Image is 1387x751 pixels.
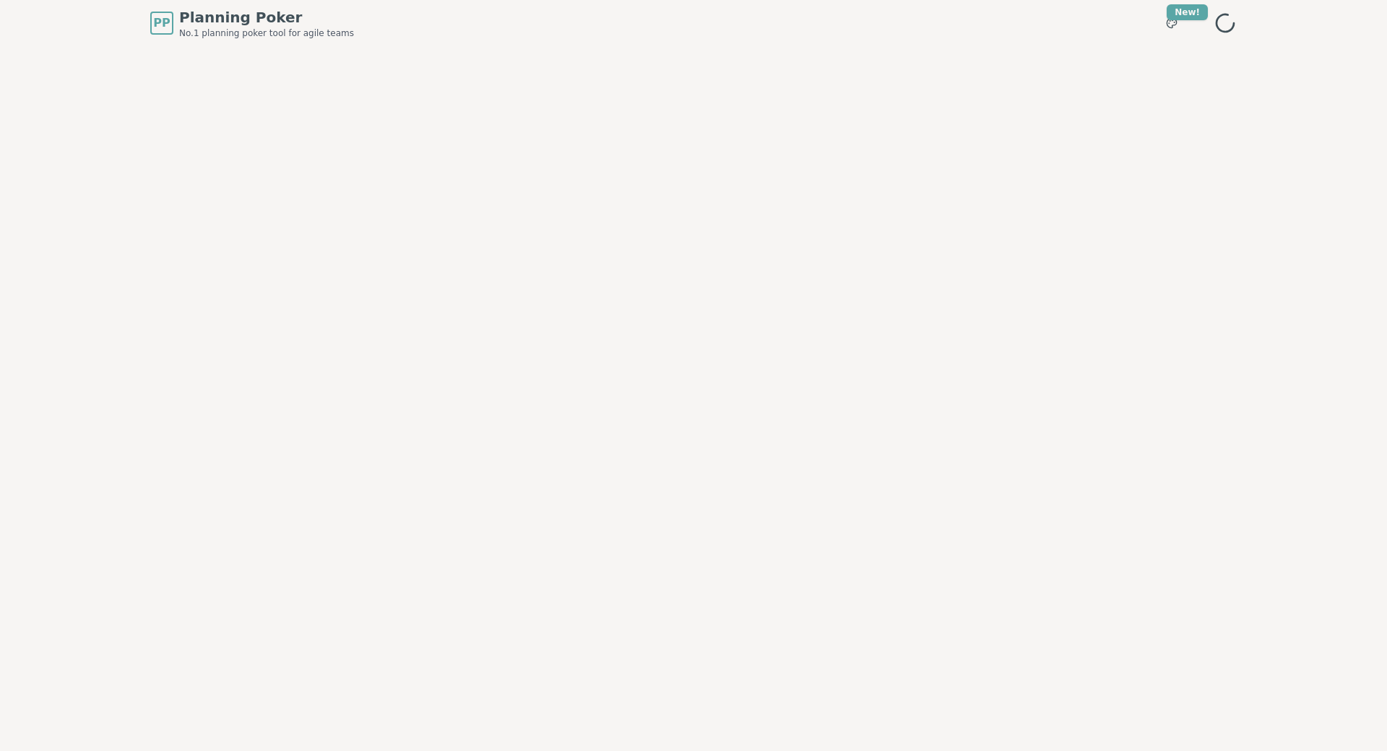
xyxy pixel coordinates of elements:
div: New! [1167,4,1208,20]
span: PP [153,14,170,32]
button: New! [1159,10,1185,36]
a: PPPlanning PokerNo.1 planning poker tool for agile teams [150,7,354,39]
span: Planning Poker [179,7,354,27]
span: No.1 planning poker tool for agile teams [179,27,354,39]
